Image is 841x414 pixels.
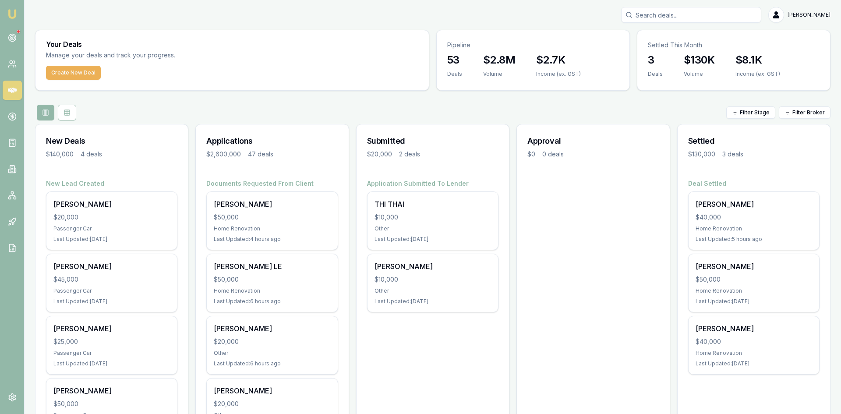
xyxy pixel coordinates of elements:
[214,360,330,367] div: Last Updated: 6 hours ago
[696,287,812,294] div: Home Renovation
[46,135,177,147] h3: New Deals
[483,53,515,67] h3: $2.8M
[214,261,330,272] div: [PERSON_NAME] LE
[46,66,101,80] button: Create New Deal
[214,225,330,232] div: Home Renovation
[214,287,330,294] div: Home Renovation
[527,135,659,147] h3: Approval
[648,41,820,50] p: Settled This Month
[527,150,535,159] div: $0
[447,41,619,50] p: Pipeline
[53,225,170,232] div: Passenger Car
[696,360,812,367] div: Last Updated: [DATE]
[214,386,330,396] div: [PERSON_NAME]
[375,213,491,222] div: $10,000
[792,109,825,116] span: Filter Broker
[53,323,170,334] div: [PERSON_NAME]
[688,135,820,147] h3: Settled
[53,360,170,367] div: Last Updated: [DATE]
[53,199,170,209] div: [PERSON_NAME]
[735,53,780,67] h3: $8.1K
[214,199,330,209] div: [PERSON_NAME]
[696,261,812,272] div: [PERSON_NAME]
[206,179,338,188] h4: Documents Requested From Client
[81,150,102,159] div: 4 deals
[696,275,812,284] div: $50,000
[688,179,820,188] h4: Deal Settled
[214,298,330,305] div: Last Updated: 6 hours ago
[214,400,330,408] div: $20,000
[367,179,498,188] h4: Application Submitted To Lender
[7,9,18,19] img: emu-icon-u.png
[621,7,761,23] input: Search deals
[248,150,273,159] div: 47 deals
[779,106,830,119] button: Filter Broker
[53,298,170,305] div: Last Updated: [DATE]
[447,71,462,78] div: Deals
[726,106,775,119] button: Filter Stage
[214,350,330,357] div: Other
[696,350,812,357] div: Home Renovation
[53,236,170,243] div: Last Updated: [DATE]
[375,275,491,284] div: $10,000
[648,71,663,78] div: Deals
[696,298,812,305] div: Last Updated: [DATE]
[375,225,491,232] div: Other
[46,150,74,159] div: $140,000
[696,225,812,232] div: Home Renovation
[483,71,515,78] div: Volume
[447,53,462,67] h3: 53
[206,135,338,147] h3: Applications
[214,236,330,243] div: Last Updated: 4 hours ago
[696,199,812,209] div: [PERSON_NAME]
[648,53,663,67] h3: 3
[696,323,812,334] div: [PERSON_NAME]
[722,150,743,159] div: 3 deals
[375,287,491,294] div: Other
[53,213,170,222] div: $20,000
[53,350,170,357] div: Passenger Car
[375,298,491,305] div: Last Updated: [DATE]
[536,53,581,67] h3: $2.7K
[684,53,714,67] h3: $130K
[214,275,330,284] div: $50,000
[735,71,780,78] div: Income (ex. GST)
[375,236,491,243] div: Last Updated: [DATE]
[696,236,812,243] div: Last Updated: 5 hours ago
[536,71,581,78] div: Income (ex. GST)
[53,275,170,284] div: $45,000
[740,109,770,116] span: Filter Stage
[46,50,270,60] p: Manage your deals and track your progress.
[684,71,714,78] div: Volume
[688,150,715,159] div: $130,000
[53,261,170,272] div: [PERSON_NAME]
[53,287,170,294] div: Passenger Car
[214,323,330,334] div: [PERSON_NAME]
[542,150,564,159] div: 0 deals
[399,150,420,159] div: 2 deals
[375,199,491,209] div: THI THAI
[53,400,170,408] div: $50,000
[367,150,392,159] div: $20,000
[375,261,491,272] div: [PERSON_NAME]
[206,150,241,159] div: $2,600,000
[46,179,177,188] h4: New Lead Created
[214,337,330,346] div: $20,000
[46,41,418,48] h3: Your Deals
[214,213,330,222] div: $50,000
[696,337,812,346] div: $40,000
[53,386,170,396] div: [PERSON_NAME]
[367,135,498,147] h3: Submitted
[53,337,170,346] div: $25,000
[696,213,812,222] div: $40,000
[788,11,830,18] span: [PERSON_NAME]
